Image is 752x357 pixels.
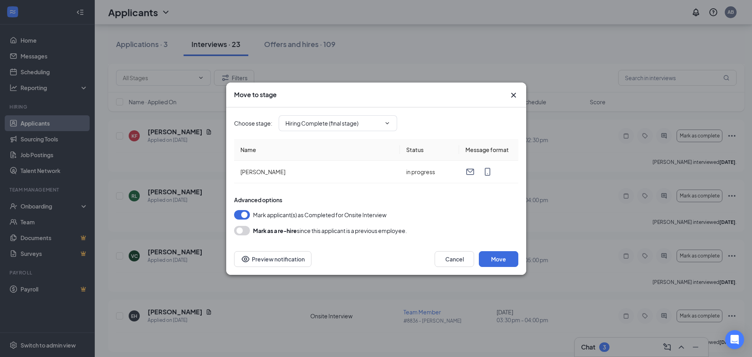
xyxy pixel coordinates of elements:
[234,90,277,99] h3: Move to stage
[384,120,390,126] svg: ChevronDown
[483,167,492,177] svg: MobileSms
[465,167,475,177] svg: Email
[725,330,744,349] div: Open Intercom Messenger
[241,254,250,264] svg: Eye
[234,196,518,204] div: Advanced options
[400,139,459,161] th: Status
[234,251,311,267] button: Preview notificationEye
[459,139,518,161] th: Message format
[234,139,400,161] th: Name
[509,90,518,100] svg: Cross
[509,90,518,100] button: Close
[400,161,459,183] td: in progress
[435,251,474,267] button: Cancel
[240,168,285,175] span: [PERSON_NAME]
[479,251,518,267] button: Move
[253,210,386,220] span: Mark applicant(s) as Completed for Onsite Interview
[253,226,407,235] div: since this applicant is a previous employee.
[234,119,272,128] span: Choose stage :
[253,227,297,234] b: Mark as a re-hire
